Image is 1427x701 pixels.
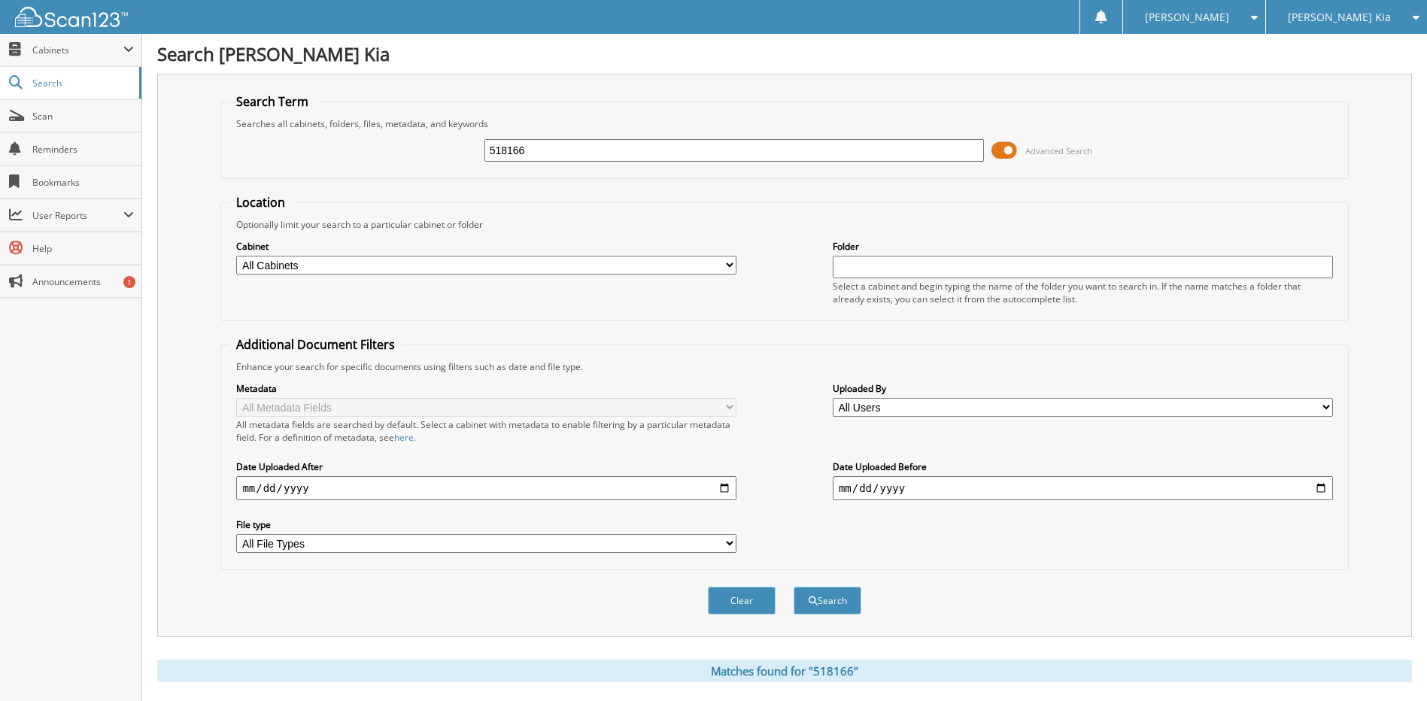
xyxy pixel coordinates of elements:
[833,476,1333,500] input: end
[833,280,1333,305] div: Select a cabinet and begin typing the name of the folder you want to search in. If the name match...
[833,460,1333,473] label: Date Uploaded Before
[229,117,1340,130] div: Searches all cabinets, folders, files, metadata, and keywords
[229,194,293,211] legend: Location
[1025,145,1092,156] span: Advanced Search
[1145,13,1229,22] span: [PERSON_NAME]
[32,242,134,255] span: Help
[15,7,128,27] img: scan123-logo-white.svg
[236,460,736,473] label: Date Uploaded After
[157,41,1412,66] h1: Search [PERSON_NAME] Kia
[229,218,1340,231] div: Optionally limit your search to a particular cabinet or folder
[833,240,1333,253] label: Folder
[833,382,1333,395] label: Uploaded By
[32,77,132,90] span: Search
[794,587,861,615] button: Search
[32,143,134,156] span: Reminders
[32,209,123,222] span: User Reports
[236,476,736,500] input: start
[708,587,776,615] button: Clear
[229,360,1340,373] div: Enhance your search for specific documents using filters such as date and file type.
[229,93,316,110] legend: Search Term
[157,660,1412,682] div: Matches found for "518166"
[236,518,736,531] label: File type
[32,110,134,123] span: Scan
[236,240,736,253] label: Cabinet
[32,275,134,288] span: Announcements
[229,336,402,353] legend: Additional Document Filters
[32,44,123,56] span: Cabinets
[236,418,736,444] div: All metadata fields are searched by default. Select a cabinet with metadata to enable filtering b...
[394,431,414,444] a: here
[123,276,135,288] div: 1
[32,176,134,189] span: Bookmarks
[1288,13,1391,22] span: [PERSON_NAME] Kia
[236,382,736,395] label: Metadata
